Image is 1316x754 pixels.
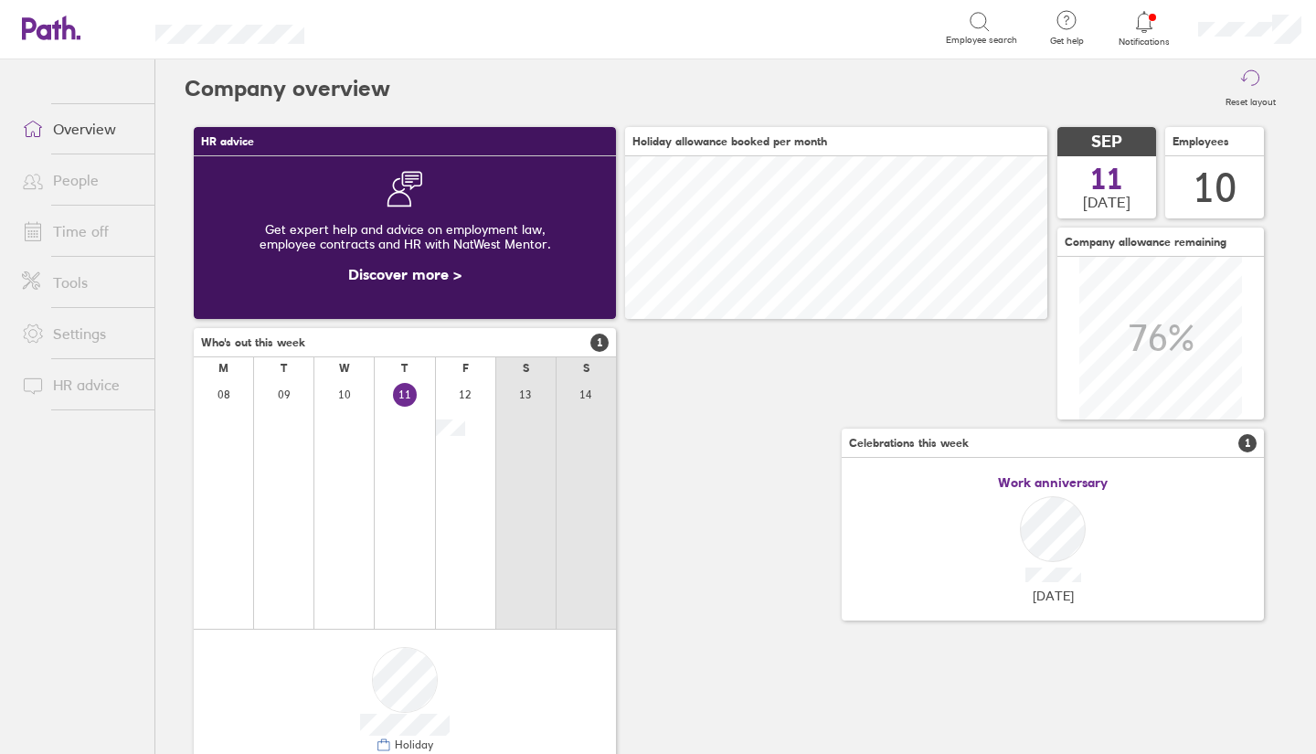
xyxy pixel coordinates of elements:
[208,207,601,266] div: Get expert help and advice on employment law, employee contracts and HR with NatWest Mentor.
[7,162,154,198] a: People
[201,135,254,148] span: HR advice
[185,59,390,118] h2: Company overview
[583,362,589,375] div: S
[7,264,154,301] a: Tools
[1115,9,1174,48] a: Notifications
[1037,36,1097,47] span: Get help
[7,366,154,403] a: HR advice
[1033,589,1074,603] span: [DATE]
[462,362,469,375] div: F
[7,315,154,352] a: Settings
[1065,236,1226,249] span: Company allowance remaining
[1238,434,1257,452] span: 1
[1090,165,1123,194] span: 11
[348,265,462,283] a: Discover more >
[1091,133,1122,152] span: SEP
[401,362,408,375] div: T
[1115,37,1174,48] span: Notifications
[590,334,609,352] span: 1
[946,35,1017,46] span: Employee search
[1215,59,1287,118] button: Reset layout
[7,111,154,147] a: Overview
[1215,91,1287,108] label: Reset layout
[7,213,154,250] a: Time off
[354,19,400,36] div: Search
[849,437,969,450] span: Celebrations this week
[1193,165,1236,211] div: 10
[632,135,827,148] span: Holiday allowance booked per month
[201,336,305,349] span: Who's out this week
[998,475,1108,490] span: Work anniversary
[218,362,228,375] div: M
[1083,194,1130,210] span: [DATE]
[523,362,529,375] div: S
[339,362,350,375] div: W
[1173,135,1229,148] span: Employees
[281,362,287,375] div: T
[391,738,433,751] div: Holiday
